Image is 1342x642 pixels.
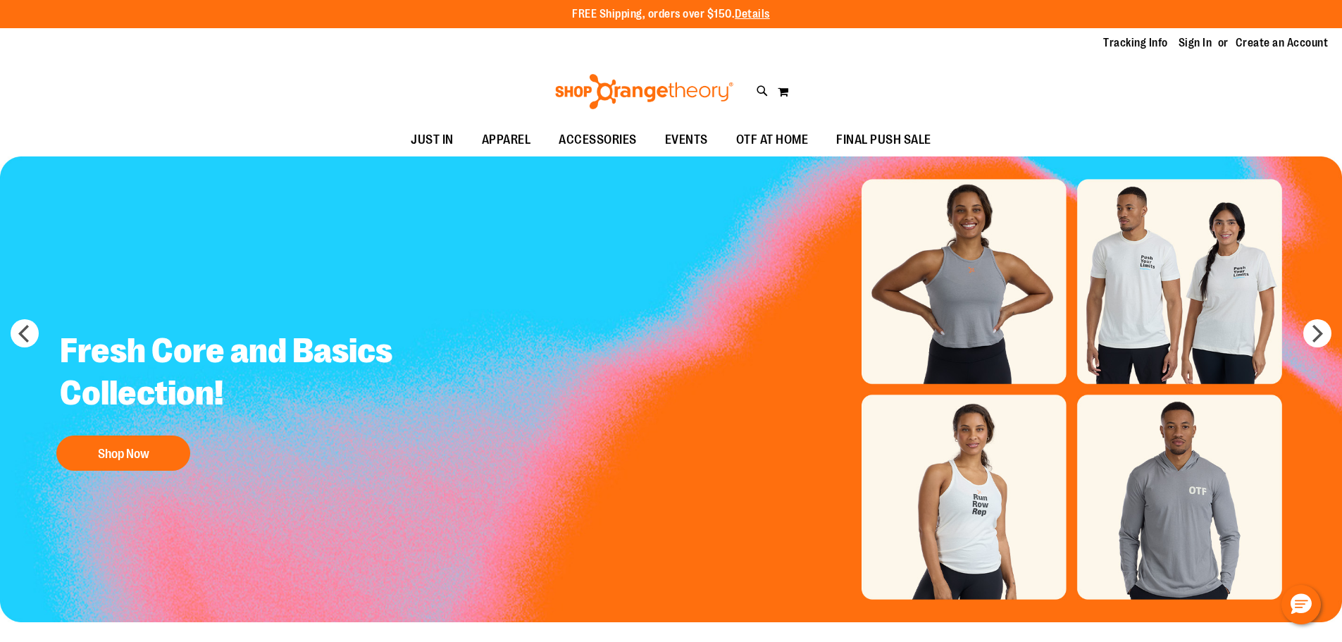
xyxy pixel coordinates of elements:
button: next [1303,319,1331,347]
a: JUST IN [397,124,468,156]
span: OTF AT HOME [736,124,809,156]
button: Shop Now [56,436,190,471]
img: Shop Orangetheory [553,74,735,109]
a: EVENTS [651,124,722,156]
button: Hello, have a question? Let’s chat. [1281,585,1321,624]
h2: Fresh Core and Basics Collection! [49,319,425,428]
span: JUST IN [411,124,454,156]
a: APPAREL [468,124,545,156]
span: EVENTS [665,124,708,156]
span: ACCESSORIES [559,124,637,156]
a: Create an Account [1236,35,1329,51]
a: Sign In [1179,35,1212,51]
a: ACCESSORIES [545,124,651,156]
span: FINAL PUSH SALE [836,124,931,156]
a: FINAL PUSH SALE [822,124,945,156]
button: prev [11,319,39,347]
a: OTF AT HOME [722,124,823,156]
p: FREE Shipping, orders over $150. [572,6,770,23]
span: APPAREL [482,124,531,156]
a: Fresh Core and Basics Collection! Shop Now [49,319,425,478]
a: Tracking Info [1103,35,1168,51]
a: Details [735,8,770,20]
